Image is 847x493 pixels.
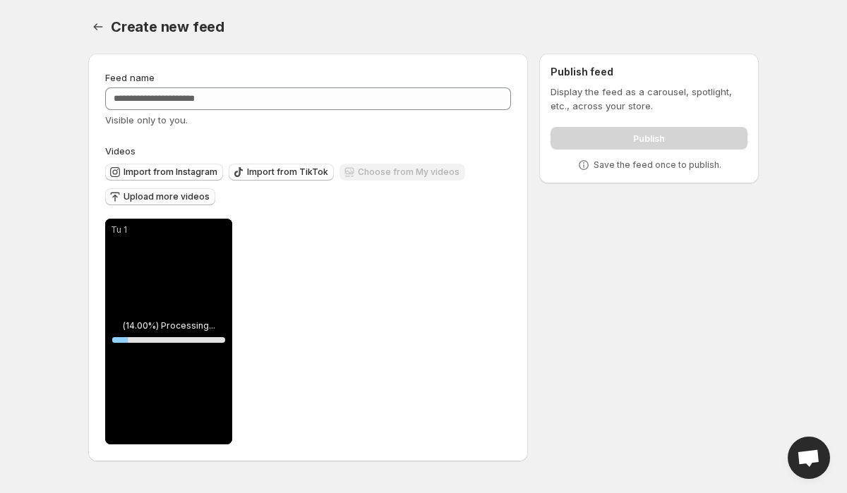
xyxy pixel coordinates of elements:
button: Upload more videos [105,188,215,205]
span: Visible only to you. [105,114,188,126]
button: Settings [88,17,108,37]
div: Tu 1(14.00%) Processing...14% [105,219,232,444]
p: Save the feed once to publish. [594,159,721,171]
span: Upload more videos [124,191,210,202]
span: Import from TikTok [247,166,328,178]
span: Create new feed [111,18,224,35]
p: Tu 1 [111,224,227,236]
span: Videos [105,145,136,157]
button: Import from TikTok [229,164,334,181]
div: Open chat [788,437,830,479]
button: Import from Instagram [105,164,223,181]
p: Display the feed as a carousel, spotlight, etc., across your store. [551,85,747,113]
span: Feed name [105,72,155,83]
span: Import from Instagram [124,166,217,178]
h2: Publish feed [551,65,747,79]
